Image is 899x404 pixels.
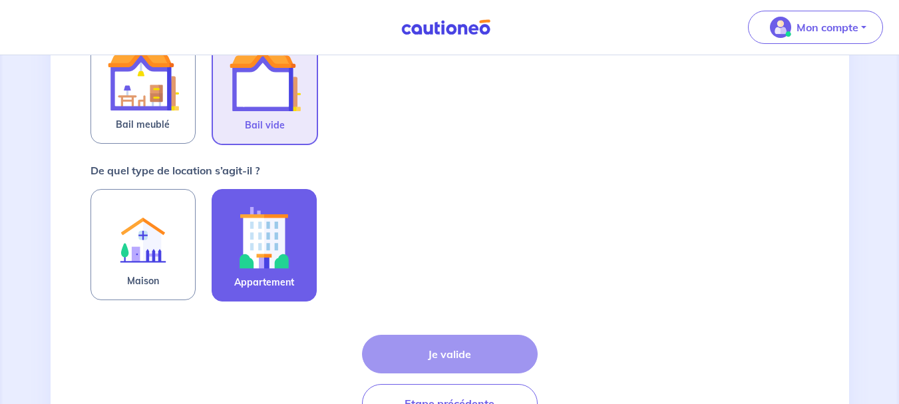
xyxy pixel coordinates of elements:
span: Bail meublé [116,116,170,132]
img: illu_furnished_lease.svg [107,45,179,116]
span: Appartement [234,274,294,290]
span: Maison [127,273,159,289]
img: illu_account_valid_menu.svg [770,17,791,38]
img: illu_rent.svg [107,200,179,273]
img: illu_empty_lease.svg [229,45,301,117]
p: Mon compte [797,19,858,35]
img: illu_apartment.svg [228,200,300,274]
button: illu_account_valid_menu.svgMon compte [748,11,883,44]
p: De quel type de location s’agit-il ? [90,162,260,178]
span: Bail vide [245,117,285,133]
img: Cautioneo [396,19,496,36]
